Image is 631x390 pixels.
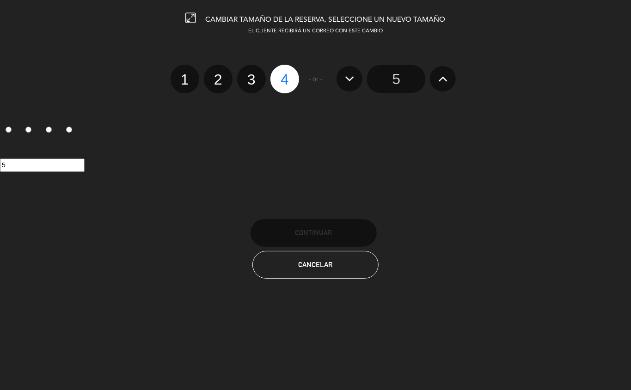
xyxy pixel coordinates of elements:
[46,127,52,133] input: 3
[270,65,299,93] label: 4
[204,65,233,93] label: 2
[41,122,61,138] label: 3
[25,127,31,133] input: 2
[251,219,377,247] button: Continuar
[237,65,266,93] label: 3
[309,74,323,85] span: - or -
[6,127,12,133] input: 1
[248,29,383,34] span: EL CLIENTE RECIBIRÁ UN CORREO CON ESTE CAMBIO
[20,122,41,138] label: 2
[61,122,81,138] label: 4
[66,127,72,133] input: 4
[295,229,332,237] span: Continuar
[206,16,446,24] span: CAMBIAR TAMAÑO DE LA RESERVA. SELECCIONE UN NUEVO TAMAÑO
[171,65,199,93] label: 1
[299,261,333,268] span: Cancelar
[252,251,379,279] button: Cancelar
